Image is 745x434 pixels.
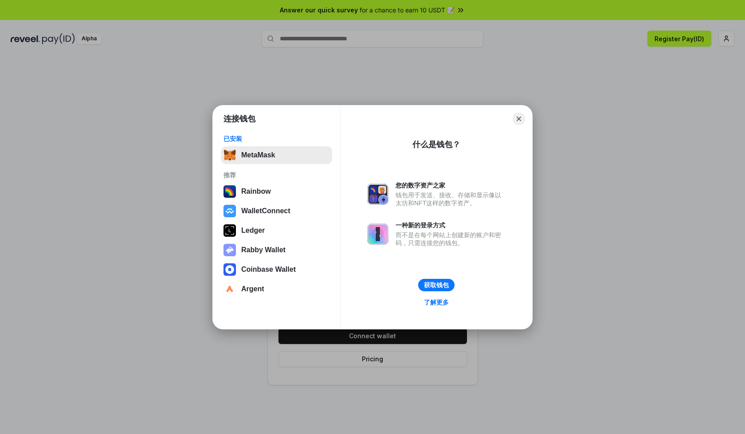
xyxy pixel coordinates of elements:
[241,207,290,215] div: WalletConnect
[221,202,332,220] button: WalletConnect
[241,246,286,254] div: Rabby Wallet
[221,183,332,200] button: Rainbow
[513,113,525,125] button: Close
[396,181,506,189] div: 您的数字资产之家
[223,171,329,179] div: 推荐
[424,281,449,289] div: 获取钱包
[221,222,332,239] button: Ledger
[396,231,506,247] div: 而不是在每个网站上创建新的账户和密码，只需连接您的钱包。
[223,283,236,295] img: svg+xml,%3Csvg%20width%3D%2228%22%20height%3D%2228%22%20viewBox%3D%220%200%2028%2028%22%20fill%3D...
[418,279,455,291] button: 获取钱包
[223,224,236,237] img: svg+xml,%3Csvg%20xmlns%3D%22http%3A%2F%2Fwww.w3.org%2F2000%2Fsvg%22%20width%3D%2228%22%20height%3...
[419,297,454,308] a: 了解更多
[223,244,236,256] img: svg+xml,%3Csvg%20xmlns%3D%22http%3A%2F%2Fwww.w3.org%2F2000%2Fsvg%22%20fill%3D%22none%22%20viewBox...
[221,241,332,259] button: Rabby Wallet
[367,184,388,205] img: svg+xml,%3Csvg%20xmlns%3D%22http%3A%2F%2Fwww.w3.org%2F2000%2Fsvg%22%20fill%3D%22none%22%20viewBox...
[223,149,236,161] img: svg+xml,%3Csvg%20fill%3D%22none%22%20height%3D%2233%22%20viewBox%3D%220%200%2035%2033%22%20width%...
[223,113,255,124] h1: 连接钱包
[223,135,329,143] div: 已安装
[367,223,388,245] img: svg+xml,%3Csvg%20xmlns%3D%22http%3A%2F%2Fwww.w3.org%2F2000%2Fsvg%22%20fill%3D%22none%22%20viewBox...
[241,285,264,293] div: Argent
[223,205,236,217] img: svg+xml,%3Csvg%20width%3D%2228%22%20height%3D%2228%22%20viewBox%3D%220%200%2028%2028%22%20fill%3D...
[241,151,275,159] div: MetaMask
[221,146,332,164] button: MetaMask
[221,261,332,278] button: Coinbase Wallet
[396,191,506,207] div: 钱包用于发送、接收、存储和显示像以太坊和NFT这样的数字资产。
[396,221,506,229] div: 一种新的登录方式
[241,227,265,235] div: Ledger
[221,280,332,298] button: Argent
[241,266,296,274] div: Coinbase Wallet
[424,298,449,306] div: 了解更多
[223,263,236,276] img: svg+xml,%3Csvg%20width%3D%2228%22%20height%3D%2228%22%20viewBox%3D%220%200%2028%2028%22%20fill%3D...
[241,188,271,195] div: Rainbow
[412,139,460,150] div: 什么是钱包？
[223,185,236,198] img: svg+xml,%3Csvg%20width%3D%22120%22%20height%3D%22120%22%20viewBox%3D%220%200%20120%20120%22%20fil...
